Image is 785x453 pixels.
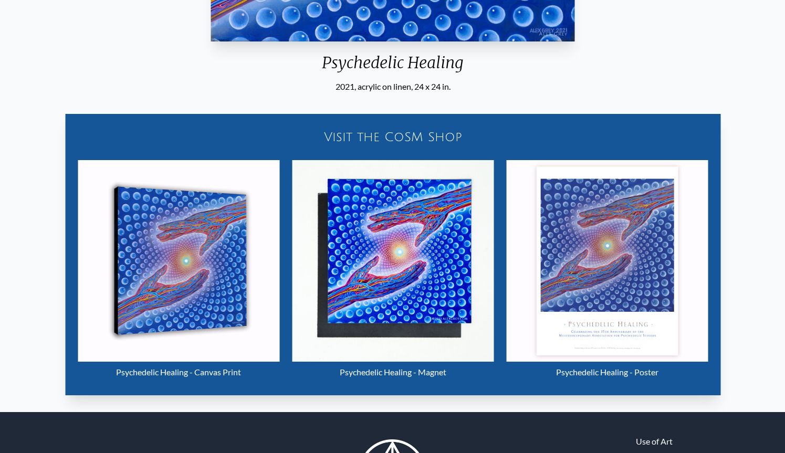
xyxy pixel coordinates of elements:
[506,362,708,383] div: Psychedelic Healing - Poster
[292,160,494,362] img: Psychedelic Healing - Magnet
[506,160,708,362] img: Psychedelic Healing - Poster
[78,160,279,383] a: Psychedelic Healing - Canvas Print
[71,120,714,154] a: Visit the CoSM Shop
[207,53,579,80] div: Psychedelic Healing
[292,362,494,383] div: Psychedelic Healing - Magnet
[636,435,673,448] a: Use of Art
[207,80,579,93] div: 2021, acrylic on linen, 24 x 24 in.
[292,160,494,383] a: Psychedelic Healing - Magnet
[506,160,708,383] a: Psychedelic Healing - Poster
[78,362,279,383] div: Psychedelic Healing - Canvas Print
[78,160,279,362] img: Psychedelic Healing - Canvas Print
